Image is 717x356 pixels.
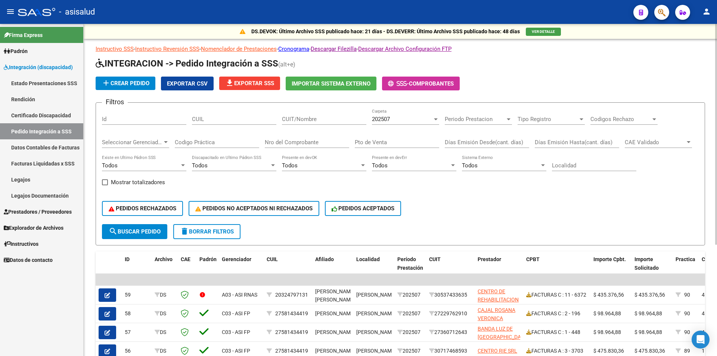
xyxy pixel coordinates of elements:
[593,348,624,354] span: $ 475.830,36
[201,46,277,52] a: Nomenclador de Prestaciones
[315,329,355,335] span: [PERSON_NAME]
[702,292,705,298] span: 4
[684,310,690,316] span: 90
[593,310,621,316] span: $ 98.964,88
[409,80,454,87] span: Comprobantes
[356,256,380,262] span: Localidad
[180,228,234,235] span: Borrar Filtros
[4,31,43,39] span: Firma Express
[195,205,313,212] span: PEDIDOS NO ACEPTADOS NI RECHAZADOS
[532,30,555,34] span: VER DETALLE
[634,329,662,335] span: $ 98.964,88
[275,347,308,355] div: 27581434419
[631,251,673,284] datatable-header-cell: Importe Solicitado
[523,251,590,284] datatable-header-cell: CPBT
[684,348,690,354] span: 89
[199,256,217,262] span: Padrón
[429,256,441,262] span: CUIT
[109,228,161,235] span: Buscar Pedido
[167,80,208,87] span: Exportar CSV
[152,251,178,284] datatable-header-cell: Archivo
[196,251,219,284] datatable-header-cell: Padrón
[356,329,396,335] span: [PERSON_NAME]
[353,251,394,284] datatable-header-cell: Localidad
[155,309,175,318] div: DS
[526,291,587,299] div: FACTURAS C : 11 - 6372
[264,251,312,284] datatable-header-cell: CUIL
[173,224,240,239] button: Borrar Filtros
[4,63,73,71] span: Integración (discapacidad)
[625,139,685,146] span: CAE Validado
[225,80,274,87] span: Exportar SSS
[684,329,690,335] span: 90
[192,162,208,169] span: Todos
[325,201,401,216] button: PEDIDOS ACEPTADOS
[59,4,95,20] span: - asisalud
[445,116,505,123] span: Periodo Prestacion
[315,348,355,354] span: [PERSON_NAME]
[219,251,264,284] datatable-header-cell: Gerenciador
[478,307,515,322] span: CAJAL ROSANA VERONICA
[315,288,355,303] span: [PERSON_NAME] [PERSON_NAME]
[356,348,396,354] span: [PERSON_NAME]
[478,256,501,262] span: Prestador
[125,291,149,299] div: 59
[429,347,472,355] div: 30717468593
[311,46,357,52] a: Descargar Filezilla
[475,251,523,284] datatable-header-cell: Prestador
[429,309,472,318] div: 27229762910
[4,240,38,248] span: Instructivos
[125,328,149,337] div: 57
[275,291,308,299] div: 20324797131
[478,326,528,340] span: BANDA LUZ DE [GEOGRAPHIC_DATA]
[634,256,659,271] span: Importe Solicitado
[155,291,175,299] div: DS
[122,251,152,284] datatable-header-cell: ID
[96,58,278,69] span: INTEGRACION -> Pedido Integración a SSS
[526,309,587,318] div: FACTURAS C : 2 - 196
[332,205,395,212] span: PEDIDOS ACEPTADOS
[4,47,28,55] span: Padrón
[222,329,250,335] span: C03 - ASI FP
[282,162,298,169] span: Todos
[702,310,705,316] span: 4
[702,329,705,335] span: 4
[526,328,587,337] div: FACTURAS C : 1 - 448
[155,347,175,355] div: DS
[135,46,199,52] a: Instructivo Reversión SSS
[702,7,711,16] mat-icon: person
[286,77,376,90] button: Importar Sistema Externo
[96,45,705,53] p: - - - - -
[397,256,423,271] span: Período Prestación
[96,77,155,90] button: Crear Pedido
[125,256,130,262] span: ID
[278,46,309,52] a: Cronograma
[478,348,517,354] span: CENTRO RIE SRL
[275,328,308,337] div: 27581434419
[397,347,423,355] div: 202507
[634,292,665,298] span: $ 435.376,56
[397,291,423,299] div: 202507
[426,251,475,284] datatable-header-cell: CUIT
[397,328,423,337] div: 202507
[593,292,624,298] span: $ 435.376,56
[356,292,396,298] span: [PERSON_NAME]
[275,309,308,318] div: 27581434419
[102,139,162,146] span: Seleccionar Gerenciador
[394,251,426,284] datatable-header-cell: Período Prestación
[219,77,280,90] button: Exportar SSS
[222,256,251,262] span: Gerenciador
[125,347,149,355] div: 56
[634,348,665,354] span: $ 475.830,36
[180,227,189,236] mat-icon: delete
[397,309,423,318] div: 202507
[102,78,111,87] mat-icon: add
[356,310,396,316] span: [PERSON_NAME]
[358,46,451,52] a: Descargar Archivo Configuración FTP
[102,97,128,107] h3: Filtros
[478,288,519,320] span: CENTRO DE REHABILITACION DE GENERAL [PERSON_NAME]
[429,328,472,337] div: 27360712643
[267,256,278,262] span: CUIL
[372,162,388,169] span: Todos
[181,256,190,262] span: CAE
